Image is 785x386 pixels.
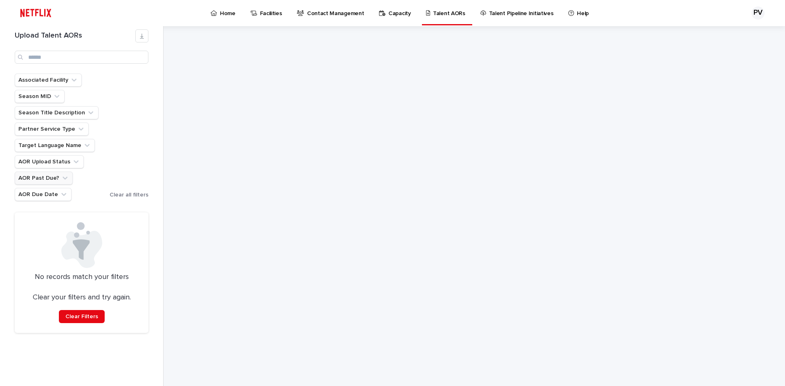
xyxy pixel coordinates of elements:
button: AOR Upload Status [15,155,84,168]
div: PV [751,7,765,20]
button: Associated Facility [15,74,82,87]
button: Season Title Description [15,106,99,119]
input: Search [15,51,148,64]
span: Clear all filters [110,192,148,198]
button: AOR Past Due? [15,172,73,185]
button: Target Language Name [15,139,95,152]
button: Partner Service Type [15,123,89,136]
span: Clear Filters [65,314,98,319]
img: ifQbXi3ZQGMSEF7WDB7W [16,5,55,21]
button: Clear all filters [106,189,148,201]
button: AOR Due Date [15,188,72,201]
p: No records match your filters [25,273,139,282]
h1: Upload Talent AORs [15,31,135,40]
button: Season MID [15,90,65,103]
p: Clear your filters and try again. [33,293,131,302]
button: Clear Filters [59,310,105,323]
